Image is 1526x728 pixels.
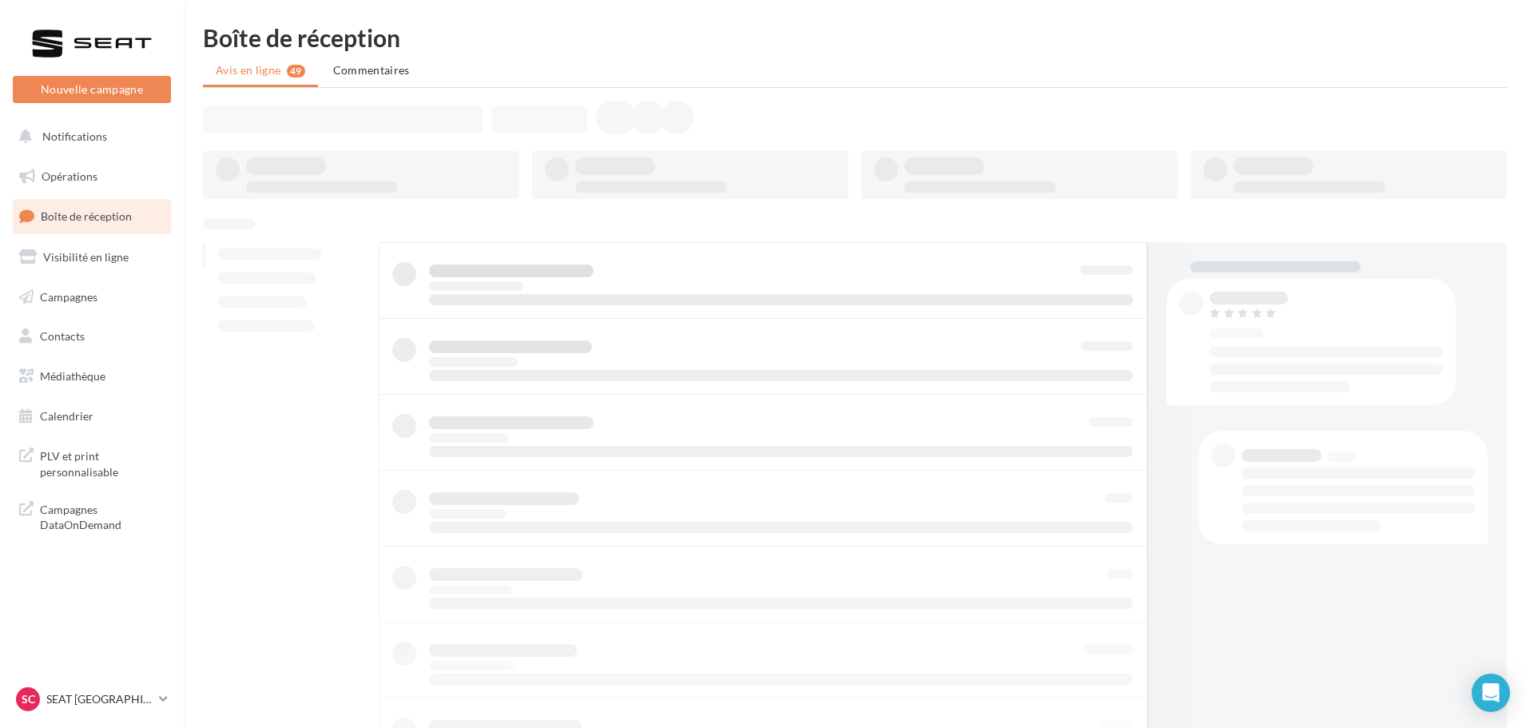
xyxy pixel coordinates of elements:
div: Open Intercom Messenger [1472,674,1510,712]
span: Campagnes [40,289,97,303]
span: Médiathèque [40,369,105,383]
a: Calendrier [10,400,174,433]
span: Calendrier [40,409,93,423]
p: SEAT [GEOGRAPHIC_DATA] [46,691,153,707]
button: Notifications [10,120,168,153]
span: Contacts [40,329,85,343]
a: Opérations [10,160,174,193]
span: Campagnes DataOnDemand [40,499,165,533]
a: Campagnes [10,280,174,314]
a: Médiathèque [10,360,174,393]
a: Campagnes DataOnDemand [10,492,174,539]
span: PLV et print personnalisable [40,445,165,479]
a: SC SEAT [GEOGRAPHIC_DATA] [13,684,171,714]
button: Nouvelle campagne [13,76,171,103]
div: Boîte de réception [203,26,1507,50]
a: Boîte de réception [10,199,174,233]
a: Visibilité en ligne [10,241,174,274]
span: Commentaires [333,63,410,77]
a: Contacts [10,320,174,353]
span: Visibilité en ligne [43,250,129,264]
span: Opérations [42,169,97,183]
span: Notifications [42,129,107,143]
span: Boîte de réception [41,209,132,223]
a: PLV et print personnalisable [10,439,174,486]
span: SC [22,691,35,707]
